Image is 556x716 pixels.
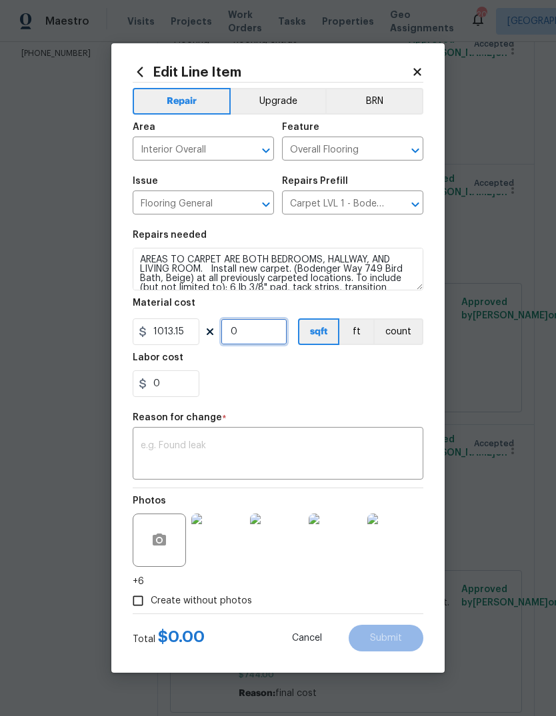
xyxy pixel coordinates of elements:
button: sqft [298,318,339,345]
h5: Photos [133,496,166,506]
h5: Area [133,123,155,132]
button: Cancel [271,625,343,651]
div: Total [133,630,205,646]
button: Upgrade [231,88,326,115]
h5: Repairs Prefill [282,177,348,186]
span: $ 0.00 [158,629,205,645]
button: count [373,318,423,345]
button: Submit [349,625,423,651]
button: Open [257,141,275,160]
button: Open [257,195,275,214]
h5: Reason for change [133,413,222,422]
h5: Issue [133,177,158,186]
button: ft [339,318,373,345]
h5: Material cost [133,298,195,308]
h5: Repairs needed [133,230,207,240]
h5: Feature [282,123,319,132]
button: BRN [325,88,423,115]
span: Create without photos [151,594,252,608]
span: +6 [133,575,144,588]
span: Cancel [292,633,322,643]
button: Open [406,141,425,160]
span: Submit [370,633,402,643]
h5: Labor cost [133,353,183,362]
button: Repair [133,88,231,115]
button: Open [406,195,425,214]
h2: Edit Line Item [133,65,411,79]
textarea: AREAS TO CARPET ARE BOTH BEDROOMS, HALLWAY, AND LIVING ROOM. Install new carpet. (Bodenger Way 74... [133,248,423,290]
